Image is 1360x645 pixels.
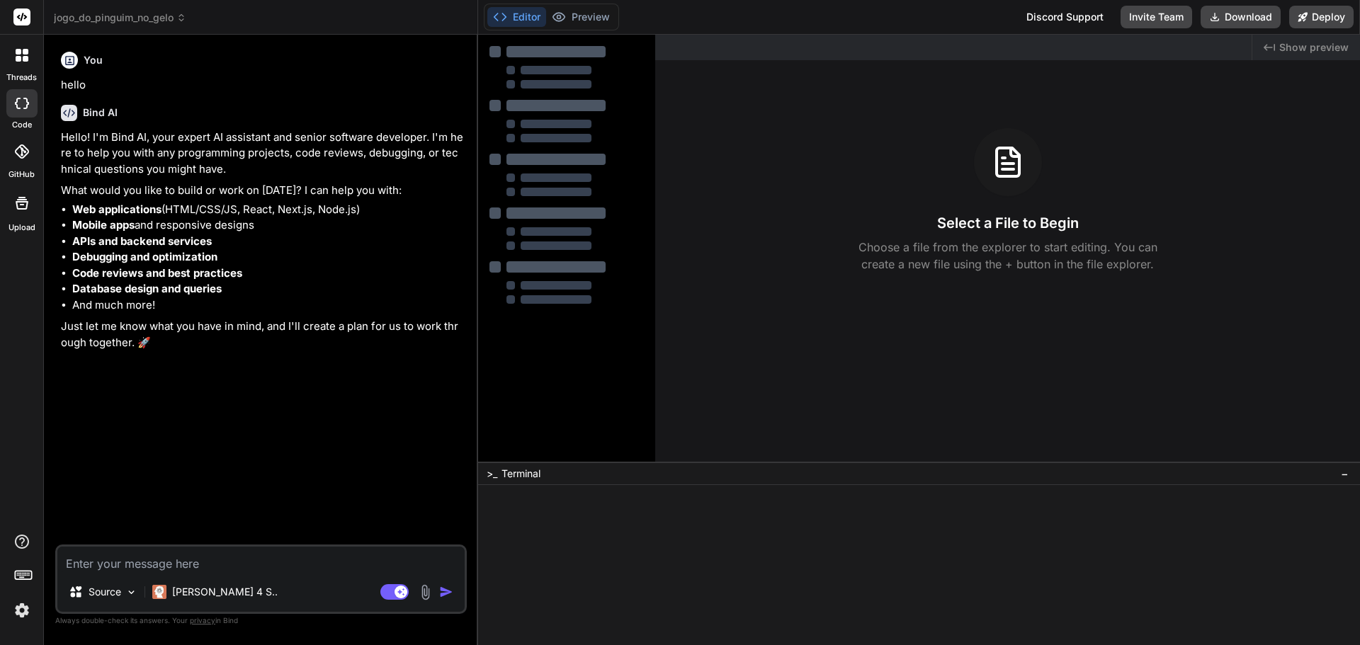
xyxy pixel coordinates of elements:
img: attachment [417,584,433,600]
strong: Mobile apps [72,218,135,232]
button: Editor [487,7,546,27]
strong: Database design and queries [72,282,222,295]
h6: Bind AI [83,105,118,120]
button: Invite Team [1121,6,1192,28]
button: Preview [546,7,616,27]
label: threads [6,72,37,84]
div: Discord Support [1018,6,1112,28]
button: Download [1201,6,1281,28]
p: Always double-check its answers. Your in Bind [55,614,467,627]
strong: Code reviews and best practices [72,266,242,280]
li: (HTML/CSS/JS, React, Next.js, Node.js) [72,202,464,218]
span: privacy [190,616,215,624]
strong: Debugging and optimization [72,250,217,263]
p: Hello! I'm Bind AI, your expert AI assistant and senior software developer. I'm here to help you ... [61,130,464,178]
strong: Web applications [72,202,161,216]
label: Upload [8,222,35,234]
img: Pick Models [125,586,137,598]
p: Source [89,585,121,599]
img: Claude 4 Sonnet [152,585,166,599]
p: Just let me know what you have in mind, and I'll create a plan for us to work through together. 🚀 [61,319,464,350]
li: And much more! [72,297,464,314]
button: − [1338,462,1351,485]
p: Choose a file from the explorer to start editing. You can create a new file using the + button in... [849,239,1167,273]
span: >_ [487,467,497,481]
span: − [1341,467,1349,481]
h6: You [84,53,103,67]
strong: APIs and backend services [72,234,212,248]
li: and responsive designs [72,217,464,234]
img: icon [439,585,453,599]
label: code [12,119,32,131]
span: Show preview [1279,40,1349,55]
h3: Select a File to Begin [937,213,1079,233]
label: GitHub [8,169,35,181]
span: jogo_do_pinguim_no_gelo [54,11,186,25]
span: Terminal [501,467,540,481]
p: hello [61,77,464,93]
p: What would you like to build or work on [DATE]? I can help you with: [61,183,464,199]
p: [PERSON_NAME] 4 S.. [172,585,278,599]
button: Deploy [1289,6,1354,28]
img: settings [10,598,34,622]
